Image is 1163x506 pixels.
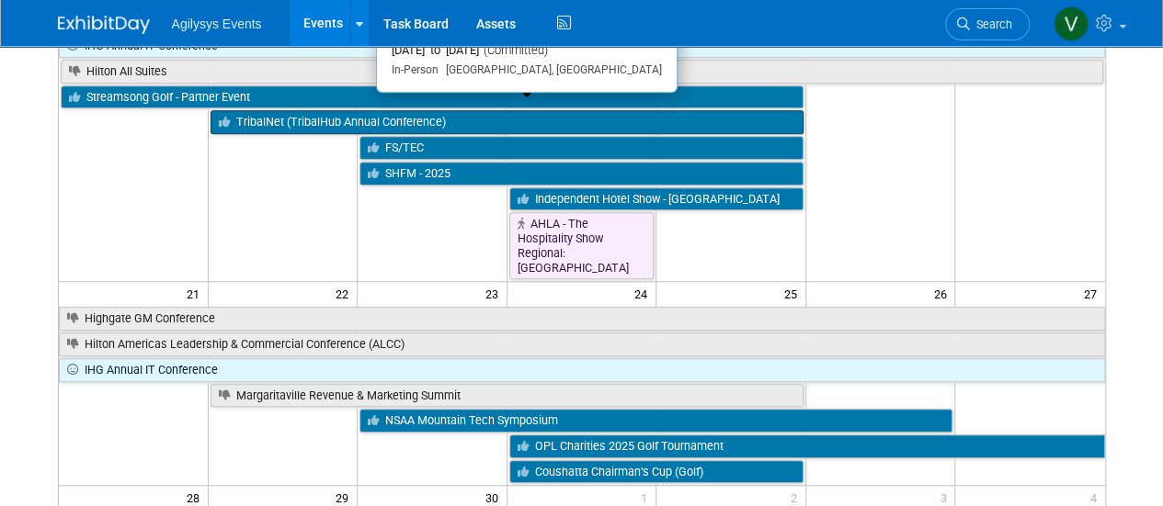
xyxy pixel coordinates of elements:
a: OPL Charities 2025 Golf Tournament [509,434,1105,458]
a: Coushatta Chairman’s Cup (Golf) [509,460,804,484]
span: (Committed) [479,43,548,57]
img: Vaitiare Munoz [1054,6,1089,41]
a: Margaritaville Revenue & Marketing Summit [211,384,804,408]
span: Search [970,17,1012,31]
a: Highgate GM Conference [59,307,1105,331]
span: 23 [484,282,507,305]
span: 27 [1082,282,1105,305]
span: 24 [633,282,656,305]
span: 22 [334,282,357,305]
span: Agilysys Events [172,17,262,31]
span: 26 [931,282,954,305]
span: 25 [782,282,805,305]
a: AHLA - The Hospitality Show Regional: [GEOGRAPHIC_DATA] [509,212,655,279]
a: Independent Hotel Show - [GEOGRAPHIC_DATA] [509,187,804,211]
a: FS/TEC [359,136,804,160]
a: Hilton Americas Leadership & Commercial Conference (ALCC) [59,332,1105,356]
a: SHFM - 2025 [359,162,804,186]
a: Hilton All Suites [61,60,1103,84]
a: Streamsong Golf - Partner Event [61,85,804,109]
span: 21 [185,282,208,305]
span: In-Person [392,63,439,76]
div: [DATE] to [DATE] [392,43,662,59]
a: Search [945,8,1030,40]
a: IHG Annual IT Conference [59,358,1105,382]
a: NSAA Mountain Tech Symposium [359,409,952,433]
span: [GEOGRAPHIC_DATA], [GEOGRAPHIC_DATA] [439,63,662,76]
img: ExhibitDay [58,16,150,34]
a: TribalNet (TribalHub Annual Conference) [211,110,804,134]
